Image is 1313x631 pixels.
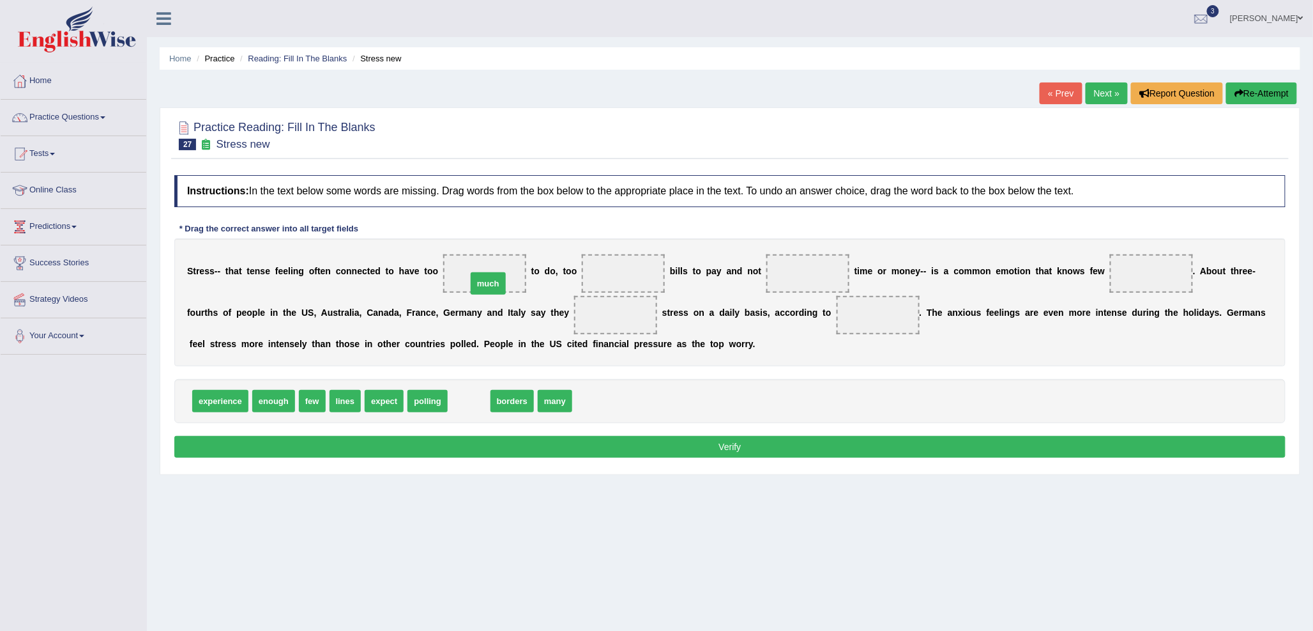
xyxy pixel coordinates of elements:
[976,308,982,318] b: s
[436,308,439,318] b: ,
[699,308,705,318] b: n
[732,266,738,276] b: n
[225,266,229,276] b: t
[1044,308,1049,318] b: e
[582,254,665,293] span: Drop target
[563,266,566,276] b: t
[248,54,347,63] a: Reading: Fill In The Blanks
[273,308,278,318] b: n
[420,308,426,318] b: n
[344,308,349,318] b: a
[796,308,799,318] b: r
[336,266,341,276] b: c
[735,308,740,318] b: y
[966,308,971,318] b: o
[352,308,354,318] b: i
[1017,266,1020,276] b: i
[868,266,873,276] b: e
[174,118,376,150] h2: Practice Reading: Fill In The Blanks
[768,308,770,318] b: ,
[412,308,415,318] b: r
[193,266,196,276] b: t
[326,266,331,276] b: n
[559,308,565,318] b: e
[174,436,1286,458] button: Verify
[807,308,813,318] b: n
[987,308,990,318] b: f
[554,308,559,318] b: h
[209,266,215,276] b: s
[826,308,831,318] b: o
[1,63,146,95] a: Home
[1090,266,1093,276] b: f
[199,266,204,276] b: e
[531,266,535,276] b: t
[404,266,409,276] b: a
[1112,308,1118,318] b: n
[450,308,455,318] b: e
[255,266,261,276] b: n
[1207,5,1220,17] span: 3
[994,308,999,318] b: e
[566,266,572,276] b: o
[1132,308,1138,318] b: d
[283,308,286,318] b: t
[213,308,218,318] b: s
[328,308,333,318] b: u
[204,308,208,318] b: t
[223,308,229,318] b: o
[720,308,725,318] b: d
[314,308,317,318] b: ,
[467,308,472,318] b: a
[370,266,376,276] b: e
[1143,308,1146,318] b: r
[431,308,436,318] b: e
[1073,266,1080,276] b: w
[1212,266,1218,276] b: o
[1,282,146,314] a: Strategy Videos
[1193,266,1195,276] b: .
[1020,266,1026,276] b: o
[662,308,667,318] b: s
[670,308,673,318] b: r
[174,175,1286,207] h4: In the text below some words are missing. Drag words from the box below to the appropriate place ...
[357,266,362,276] b: e
[785,308,790,318] b: c
[1217,266,1223,276] b: u
[414,266,420,276] b: e
[911,266,916,276] b: e
[780,308,786,318] b: c
[1206,266,1212,276] b: b
[1025,308,1030,318] b: a
[367,266,370,276] b: t
[497,308,503,318] b: d
[1039,266,1045,276] b: h
[536,308,541,318] b: a
[394,308,399,318] b: a
[459,308,466,318] b: m
[1080,266,1085,276] b: s
[1005,308,1010,318] b: n
[362,266,367,276] b: c
[877,266,883,276] b: o
[201,308,204,318] b: r
[199,139,213,151] small: Exam occurring question
[1098,266,1105,276] b: w
[900,266,906,276] b: o
[1015,266,1018,276] b: t
[545,266,550,276] b: d
[386,266,389,276] b: t
[301,308,308,318] b: U
[574,296,657,334] span: Drop target
[1240,266,1243,276] b: r
[674,308,679,318] b: e
[389,308,395,318] b: d
[999,308,1002,318] b: l
[367,308,373,318] b: C
[892,266,899,276] b: m
[678,266,681,276] b: l
[812,308,818,318] b: g
[258,308,261,318] b: l
[204,266,209,276] b: s
[1036,266,1039,276] b: t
